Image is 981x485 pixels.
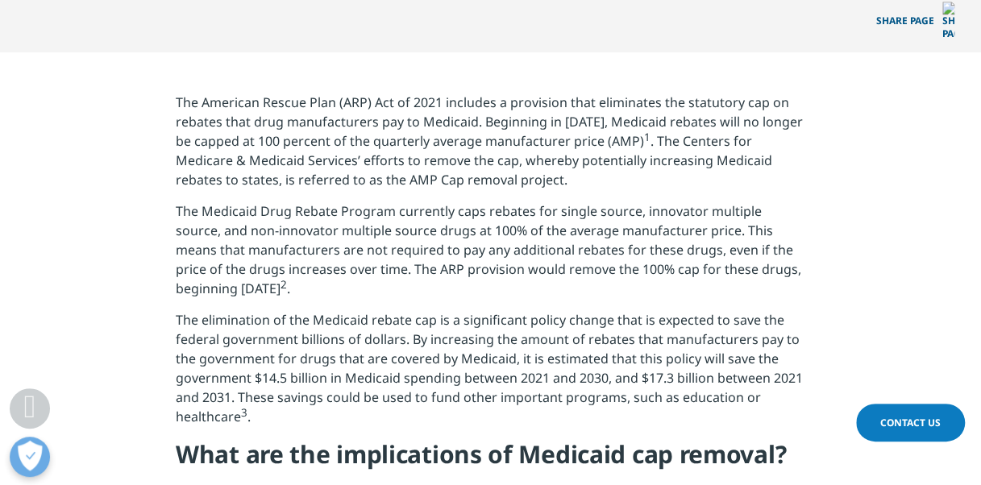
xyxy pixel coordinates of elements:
[644,130,651,144] sup: 1
[10,437,50,477] button: Open Preferences
[241,405,247,420] sup: 3
[176,438,805,483] h4: What are the implications of Medicaid cap removal?
[176,93,805,201] p: The American Rescue Plan (ARP) Act of 2021 includes a provision that eliminates the statutory cap...
[176,310,805,438] p: The elimination of the Medicaid rebate cap is a significant policy change that is expected to sav...
[942,2,954,40] img: Share PAGE
[880,416,941,429] span: Contact Us
[856,404,965,441] a: Contact Us
[176,201,805,310] p: The Medicaid Drug Rebate Program currently caps rebates for single source, innovator multiple sou...
[281,277,287,292] sup: 2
